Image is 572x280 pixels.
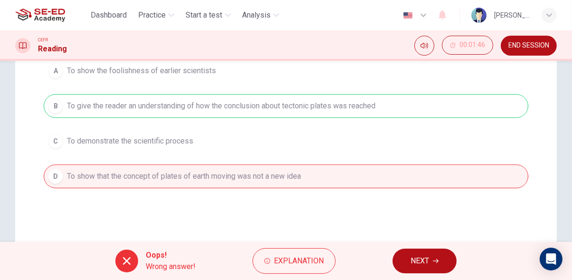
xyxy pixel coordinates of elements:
div: Open Intercom Messenger [540,248,563,270]
button: NEXT [393,249,457,273]
span: Analysis [242,10,271,21]
span: 00:01:46 [459,41,485,49]
button: Analysis [238,7,283,24]
button: Practice [134,7,178,24]
img: Profile picture [471,8,487,23]
button: Explanation [253,248,336,274]
span: Wrong answer! [146,261,196,272]
span: Dashboard [91,10,127,21]
button: END SESSION [501,36,557,56]
span: NEXT [411,254,429,268]
button: 00:01:46 [442,36,493,55]
span: Start a test [186,10,222,21]
button: Dashboard [87,7,131,24]
span: CEFR [38,37,48,43]
img: SE-ED Academy logo [15,6,65,25]
a: SE-ED Academy logo [15,6,87,25]
img: en [402,12,414,19]
div: Hide [442,36,493,56]
button: Start a test [182,7,234,24]
span: Oops! [146,250,196,261]
span: Practice [138,10,166,21]
span: END SESSION [508,42,549,49]
span: Explanation [274,254,324,268]
div: Mute [414,36,434,56]
div: [PERSON_NAME] [494,10,530,21]
h1: Reading [38,43,67,55]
